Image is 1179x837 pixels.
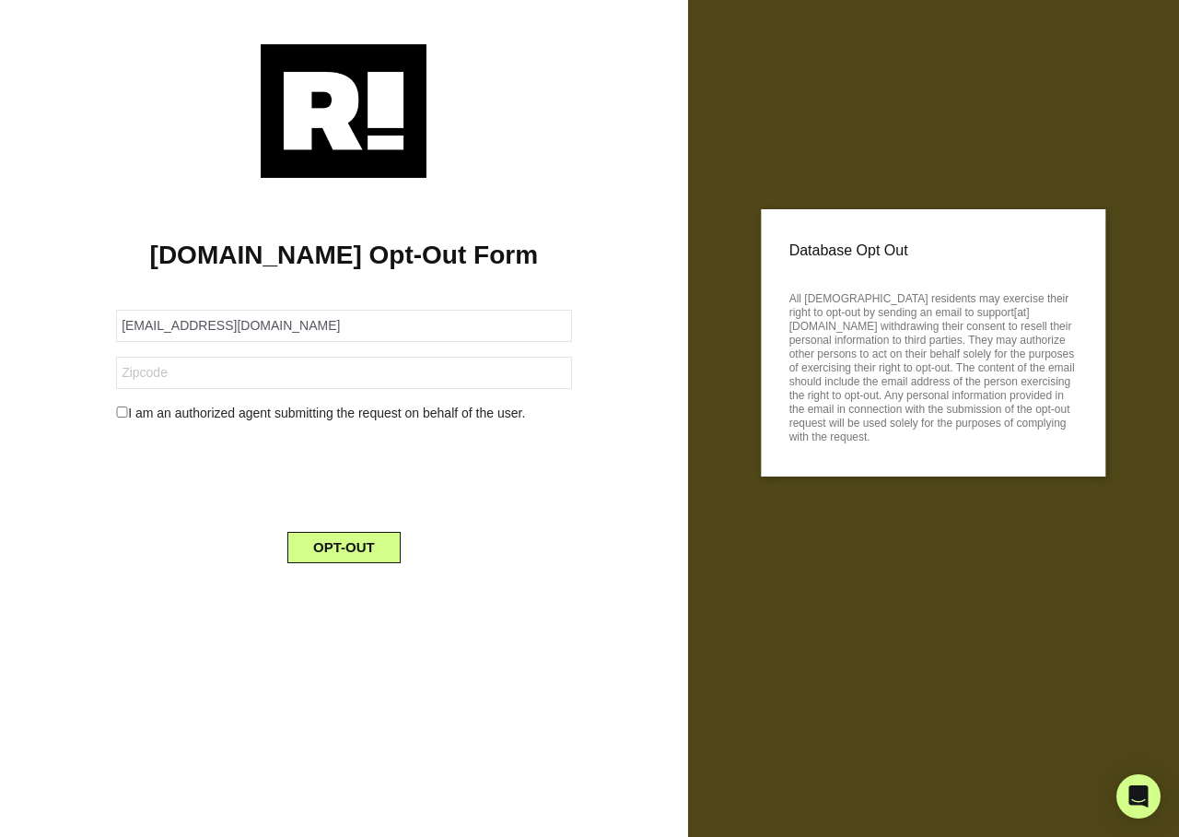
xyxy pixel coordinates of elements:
[789,237,1078,265] p: Database Opt Out
[204,438,484,510] iframe: reCAPTCHA
[28,240,660,271] h1: [DOMAIN_NAME] Opt-Out Form
[116,357,571,389] input: Zipcode
[789,287,1078,444] p: All [DEMOGRAPHIC_DATA] residents may exercise their right to opt-out by sending an email to suppo...
[261,44,426,178] img: Retention.com
[102,404,585,423] div: I am an authorized agent submitting the request on behalf of the user.
[287,532,401,563] button: OPT-OUT
[116,310,571,342] input: Email Address
[1116,774,1161,819] div: Open Intercom Messenger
